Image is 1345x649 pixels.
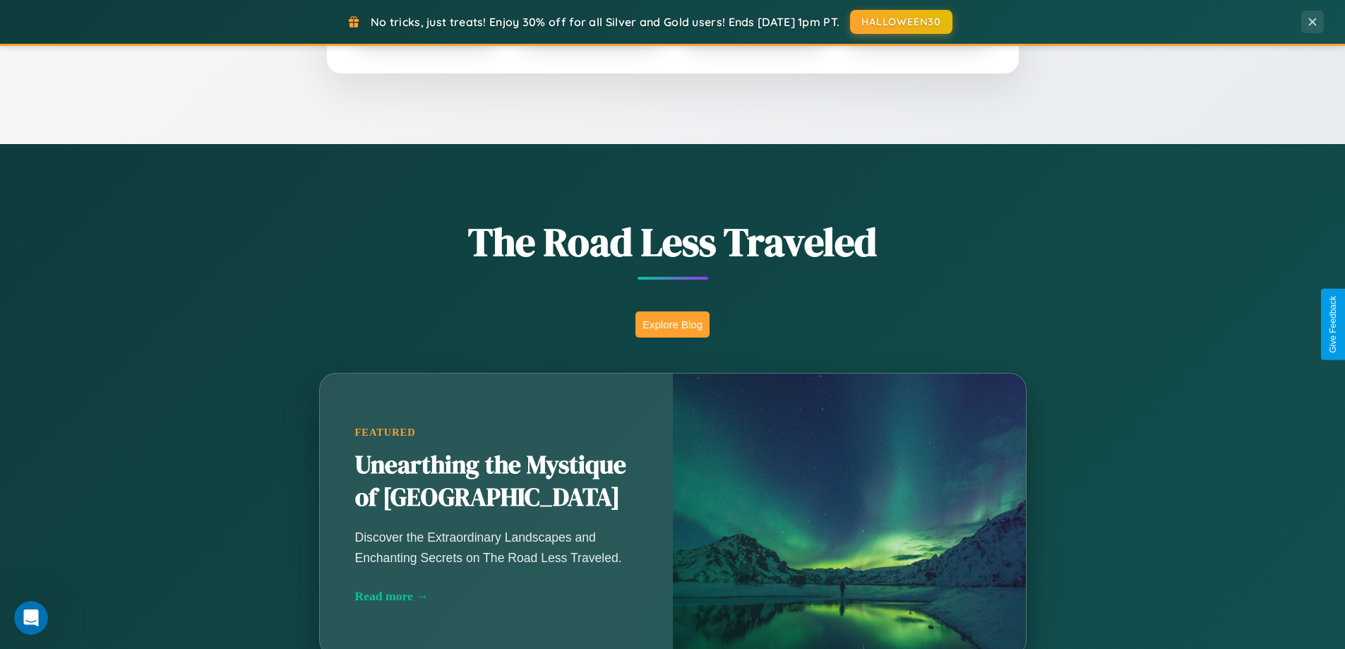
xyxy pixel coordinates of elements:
p: Discover the Extraordinary Landscapes and Enchanting Secrets on The Road Less Traveled. [355,528,638,567]
div: Featured [355,427,638,439]
button: Explore Blog [635,311,710,338]
div: Read more → [355,589,638,604]
div: Give Feedback [1328,296,1338,353]
iframe: Intercom live chat [14,601,48,635]
h2: Unearthing the Mystique of [GEOGRAPHIC_DATA] [355,449,638,514]
span: No tricks, just treats! Enjoy 30% off for all Silver and Gold users! Ends [DATE] 1pm PT. [371,15,839,29]
h1: The Road Less Traveled [249,215,1096,269]
button: HALLOWEEN30 [850,10,952,34]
